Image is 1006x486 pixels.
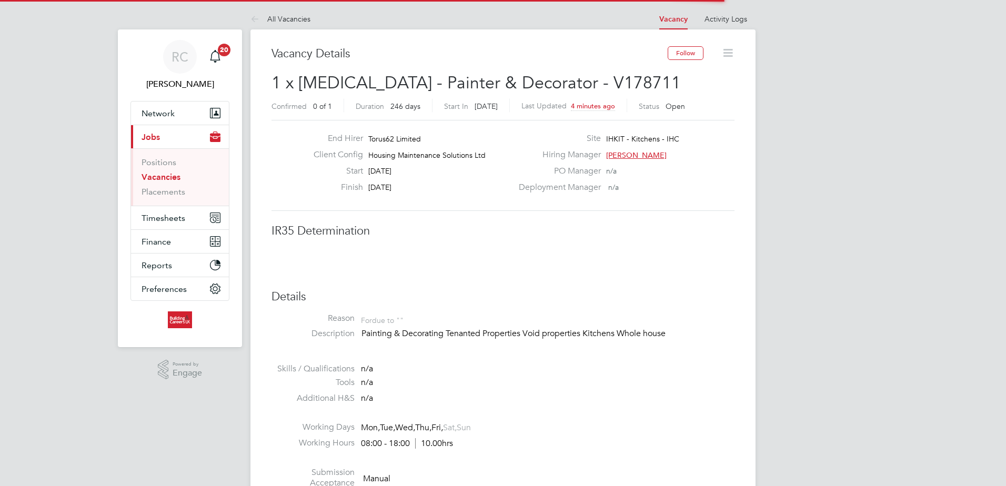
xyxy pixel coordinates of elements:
a: Activity Logs [705,14,747,24]
div: For due to "" [361,313,404,325]
span: Engage [173,369,202,378]
label: Finish [305,182,363,193]
span: Network [142,108,175,118]
label: Tools [271,377,355,388]
label: Start [305,166,363,177]
nav: Main navigation [118,29,242,347]
span: n/a [606,166,617,176]
img: buildingcareersuk-logo-retina.png [168,311,192,328]
span: 0 of 1 [313,102,332,111]
a: 20 [205,40,226,74]
span: Tue, [380,422,395,433]
label: Skills / Qualifications [271,363,355,374]
span: n/a [361,363,373,374]
label: PO Manager [512,166,601,177]
span: Wed, [395,422,415,433]
span: Timesheets [142,213,185,223]
h3: IR35 Determination [271,224,735,239]
span: 20 [218,44,230,56]
span: Housing Maintenance Solutions Ltd [368,150,486,160]
a: Vacancy [659,15,688,24]
label: Last Updated [521,101,567,110]
span: n/a [361,393,373,403]
span: Reports [142,260,172,270]
span: Jobs [142,132,160,142]
a: Positions [142,157,176,167]
label: Description [271,328,355,339]
span: Fri, [431,422,443,433]
label: Additional H&S [271,393,355,404]
div: Jobs [131,148,229,206]
a: Go to home page [130,311,229,328]
span: RC [172,50,188,64]
label: End Hirer [305,133,363,144]
label: Working Hours [271,438,355,449]
label: Status [639,102,659,111]
span: [DATE] [368,183,391,192]
span: n/a [608,183,619,192]
span: Thu, [415,422,431,433]
span: Finance [142,237,171,247]
span: Preferences [142,284,187,294]
button: Reports [131,254,229,277]
span: Mon, [361,422,380,433]
span: Sun [457,422,471,433]
span: 4 minutes ago [571,102,615,110]
div: 08:00 - 18:00 [361,438,453,449]
span: [PERSON_NAME] [606,150,667,160]
span: Rhys Cook [130,78,229,90]
a: RC[PERSON_NAME] [130,40,229,90]
span: Torus62 Limited [368,134,421,144]
span: [DATE] [368,166,391,176]
span: 1 x [MEDICAL_DATA] - Painter & Decorator - V178711 [271,73,681,93]
button: Network [131,102,229,125]
label: Confirmed [271,102,307,111]
label: Duration [356,102,384,111]
label: Hiring Manager [512,149,601,160]
h3: Details [271,289,735,305]
button: Timesheets [131,206,229,229]
span: Open [666,102,685,111]
span: [DATE] [475,102,498,111]
p: Painting & Decorating Tenanted Properties Void properties Kitchens Whole house [361,328,735,339]
button: Follow [668,46,703,60]
h3: Vacancy Details [271,46,668,62]
button: Preferences [131,277,229,300]
label: Reason [271,313,355,324]
span: IHKIT - Kitchens - IHC [606,134,679,144]
a: Placements [142,187,185,197]
span: Powered by [173,360,202,369]
a: All Vacancies [250,14,310,24]
label: Working Days [271,422,355,433]
span: 246 days [390,102,420,111]
span: n/a [361,377,373,388]
button: Finance [131,230,229,253]
label: Deployment Manager [512,182,601,193]
a: Powered byEngage [158,360,203,380]
label: Site [512,133,601,144]
span: Sat, [443,422,457,433]
label: Client Config [305,149,363,160]
span: Manual [363,473,390,483]
button: Jobs [131,125,229,148]
a: Vacancies [142,172,180,182]
label: Start In [444,102,468,111]
span: 10.00hrs [415,438,453,449]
